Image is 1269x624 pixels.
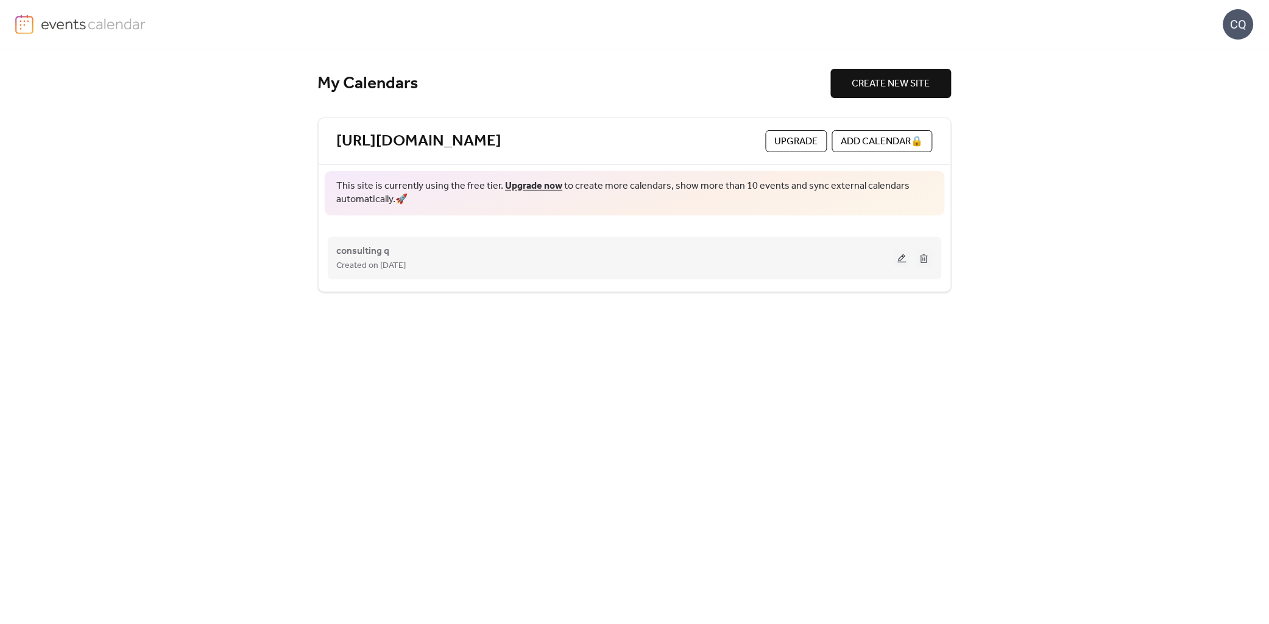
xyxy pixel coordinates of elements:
[337,259,406,273] span: Created on [DATE]
[852,77,930,91] span: CREATE NEW SITE
[318,73,831,94] div: My Calendars
[831,69,952,98] button: CREATE NEW SITE
[337,180,933,207] span: This site is currently using the free tier. to create more calendars, show more than 10 events an...
[506,177,563,195] a: Upgrade now
[41,15,146,33] img: logo-type
[775,135,818,149] span: Upgrade
[337,244,390,259] span: consulting q
[337,248,390,254] a: consulting q
[766,130,827,152] button: Upgrade
[15,15,34,34] img: logo
[1223,9,1254,40] div: CQ
[337,131,502,152] a: [URL][DOMAIN_NAME]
